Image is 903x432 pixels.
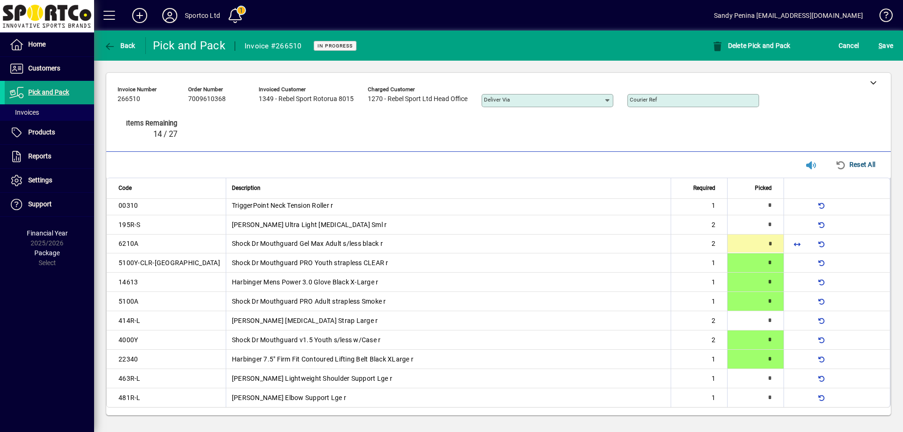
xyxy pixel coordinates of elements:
td: 6210A [107,235,226,253]
a: Home [5,33,94,56]
span: Invoices [9,109,39,116]
span: 7009610368 [188,95,226,103]
a: Knowledge Base [872,2,891,32]
td: Shock Dr Mouthguard v1.5 Youth s/less w/Case r [226,330,671,350]
td: 1 [671,388,727,407]
button: Back [102,37,138,54]
span: Back [104,42,135,49]
a: Support [5,193,94,216]
span: Cancel [839,38,859,53]
div: Sportco Ltd [185,8,220,23]
td: 5100A [107,292,226,311]
td: Shock Dr Mouthguard PRO Adult strapless Smoke r [226,292,671,311]
app-page-header-button: Back [94,37,146,54]
td: 1 [671,273,727,292]
div: Pick and Pack [153,38,225,53]
td: TriggerPoint Neck Tension Roller r [226,196,671,215]
a: Products [5,121,94,144]
td: [PERSON_NAME] Elbow Support Lge r [226,388,671,407]
a: Invoices [5,104,94,120]
a: Customers [5,57,94,80]
span: Required [693,183,715,193]
div: Sandy Penina [EMAIL_ADDRESS][DOMAIN_NAME] [714,8,863,23]
span: Items remaining [121,119,177,127]
span: 14 / 27 [153,130,177,139]
td: Shock Dr Mouthguard PRO Youth strapless CLEAR r [226,253,671,273]
td: 2 [671,311,727,330]
td: 195R-S [107,215,226,235]
span: Home [28,40,46,48]
td: 2 [671,215,727,235]
td: 22340 [107,350,226,369]
td: 00310 [107,196,226,215]
span: Customers [28,64,60,72]
span: Products [28,128,55,136]
td: 481R-L [107,388,226,407]
span: Delete Pick and Pack [712,42,791,49]
span: 266510 [118,95,140,103]
a: Reports [5,145,94,168]
td: 1 [671,369,727,388]
td: 2 [671,330,727,350]
td: [PERSON_NAME] Lightweight Shoulder Support Lge r [226,369,671,388]
span: 1349 - Rebel Sport Rotorua 8015 [259,95,354,103]
button: Reset All [832,156,879,173]
td: Shock Dr Mouthguard Gel Max Adult s/less black r [226,235,671,253]
span: 1270 - Rebel Sport Ltd Head Office [368,95,467,103]
span: Settings [28,176,52,184]
td: 463R-L [107,369,226,388]
td: Harbinger Mens Power 3.0 Glove Black X-Large r [226,273,671,292]
td: 1 [671,196,727,215]
td: [PERSON_NAME] [MEDICAL_DATA] Strap Large r [226,311,671,330]
span: ave [879,38,893,53]
span: Reports [28,152,51,160]
td: 1 [671,350,727,369]
button: Delete Pick and Pack [709,37,793,54]
span: Pick and Pack [28,88,69,96]
span: Code [119,183,132,193]
td: 5100Y-CLR-[GEOGRAPHIC_DATA] [107,253,226,273]
span: Financial Year [27,229,68,237]
td: 4000Y [107,330,226,350]
span: Reset All [835,157,875,172]
span: Package [34,249,60,257]
a: Settings [5,169,94,192]
td: [PERSON_NAME] Ultra Light [MEDICAL_DATA] Sml r [226,215,671,235]
td: Harbinger 7.5" Firm Fit Contoured Lifting Belt Black XLarge r [226,350,671,369]
span: Picked [755,183,772,193]
span: Description [232,183,261,193]
td: 1 [671,253,727,273]
button: Save [876,37,895,54]
button: Cancel [836,37,862,54]
td: 2 [671,235,727,253]
div: Invoice #266510 [245,39,302,54]
mat-label: Courier Ref [630,96,657,103]
td: 14613 [107,273,226,292]
span: In Progress [317,43,353,49]
button: Profile [155,7,185,24]
mat-label: Deliver via [484,96,510,103]
button: Add [125,7,155,24]
span: S [879,42,882,49]
td: 414R-L [107,311,226,330]
td: 1 [671,292,727,311]
span: Support [28,200,52,208]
